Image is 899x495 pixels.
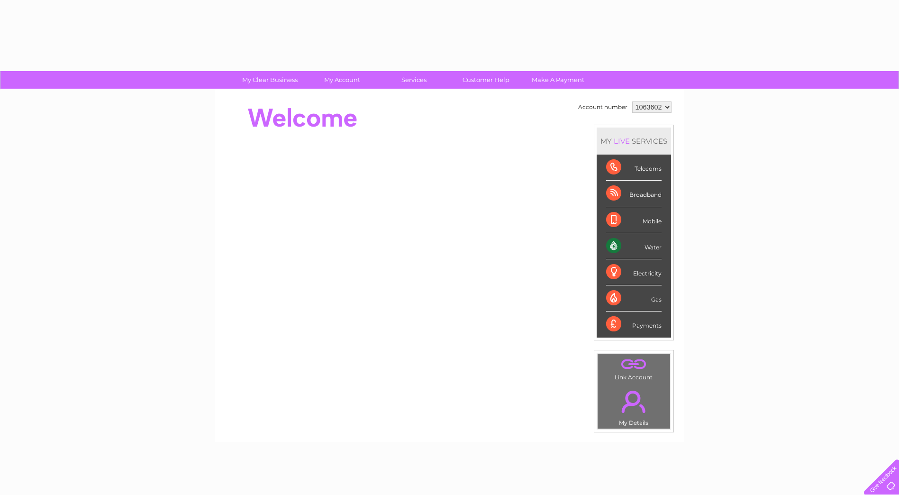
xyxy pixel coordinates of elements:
a: My Account [303,71,381,89]
div: MY SERVICES [597,128,671,155]
div: LIVE [612,137,632,146]
a: Customer Help [447,71,525,89]
div: Telecoms [606,155,662,181]
td: Link Account [597,353,671,383]
a: My Clear Business [231,71,309,89]
div: Payments [606,312,662,337]
div: Broadband [606,181,662,207]
a: . [600,356,668,373]
td: Account number [576,99,630,115]
a: . [600,385,668,418]
a: Make A Payment [519,71,597,89]
div: Water [606,233,662,259]
div: Electricity [606,259,662,285]
td: My Details [597,383,671,429]
a: Services [375,71,453,89]
div: Mobile [606,207,662,233]
div: Gas [606,285,662,312]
